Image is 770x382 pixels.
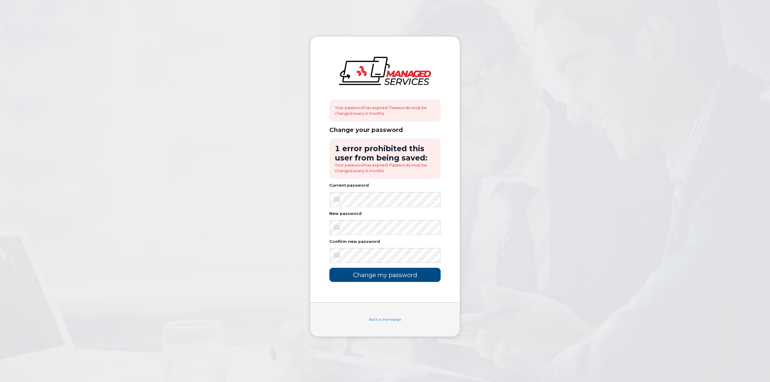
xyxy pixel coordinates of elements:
img: logo-large.png [339,57,431,85]
h2: 1 error prohibited this user from being saved: [335,144,435,162]
input: Change my password [329,268,441,282]
li: Your password has expired. Passwords must be changed every 6 months. [335,162,435,173]
a: Back to homepage [369,317,401,322]
div: Your password has expired. Passwords must be changed every 6 months. [329,99,441,121]
label: New password [329,212,362,216]
label: Current password [329,184,369,188]
label: Confirm new password [329,240,380,244]
div: Change your password [329,126,441,134]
